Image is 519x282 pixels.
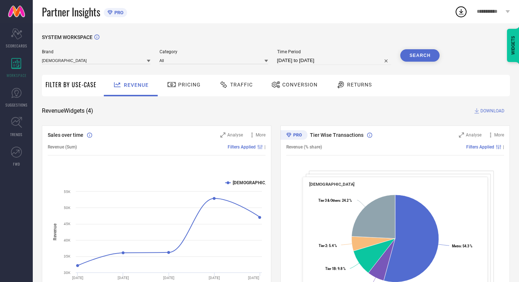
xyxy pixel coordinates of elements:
[277,49,392,54] span: Time Period
[318,198,340,202] tspan: Tier 3 & Others
[230,82,253,88] span: Traffic
[64,254,71,258] text: 35K
[466,144,494,150] span: Filters Applied
[310,132,363,138] span: Tier Wise Transactions
[347,82,372,88] span: Returns
[209,276,220,280] text: [DATE]
[277,56,392,65] input: Select time period
[233,180,279,185] text: [DEMOGRAPHIC_DATA]
[46,80,97,89] span: Filter By Use-Case
[228,144,256,150] span: Filters Applied
[163,276,174,280] text: [DATE]
[7,73,27,78] span: WORKSPACE
[5,102,28,108] span: SUGGESTIONS
[64,222,71,226] text: 45K
[452,244,472,248] text: : 54.3 %
[42,34,93,40] span: SYSTEM WORKSPACE
[64,271,71,275] text: 30K
[319,244,327,248] tspan: Tier 2
[325,267,346,271] text: : 9.8 %
[48,144,77,150] span: Revenue (Sum)
[248,276,259,280] text: [DATE]
[113,10,123,15] span: PRO
[452,244,461,248] tspan: Metro
[280,130,307,141] div: Premium
[13,161,20,167] span: FWD
[309,182,355,187] span: [DEMOGRAPHIC_DATA]
[118,276,129,280] text: [DATE]
[64,190,71,194] text: 55K
[52,223,58,240] tspan: Revenue
[264,144,266,150] span: |
[64,238,71,242] text: 40K
[319,244,337,248] text: : 5.4 %
[64,206,71,210] text: 50K
[10,132,23,137] span: TRENDS
[455,5,468,18] div: Open download list
[286,144,322,150] span: Revenue (% share)
[459,132,464,138] svg: Zoom
[256,132,266,138] span: More
[42,49,150,54] span: Brand
[494,132,504,138] span: More
[400,49,440,62] button: Search
[318,198,352,202] text: : 24.2 %
[178,82,201,88] span: Pricing
[42,107,93,115] span: Revenue Widgets ( 4 )
[48,132,83,138] span: Sales over time
[160,49,268,54] span: Category
[220,132,225,138] svg: Zoom
[480,107,504,115] span: DOWNLOAD
[72,276,83,280] text: [DATE]
[227,132,243,138] span: Analyse
[42,4,100,19] span: Partner Insights
[282,82,318,88] span: Conversion
[466,132,481,138] span: Analyse
[6,43,27,49] span: SCORECARDS
[503,144,504,150] span: |
[124,82,149,88] span: Revenue
[325,267,336,271] tspan: Tier 1B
